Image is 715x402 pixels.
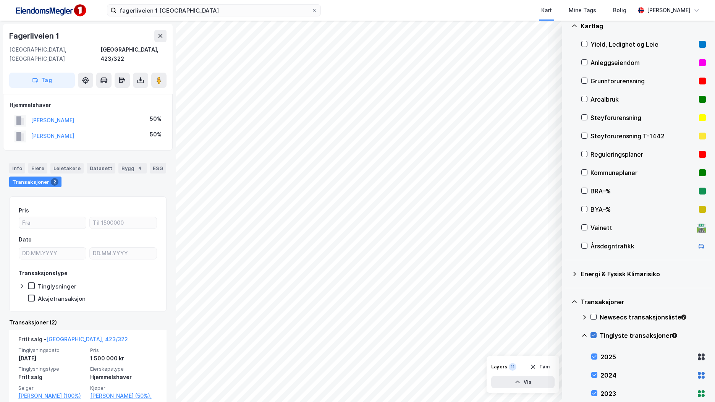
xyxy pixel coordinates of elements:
div: Støyforurensning [590,113,696,122]
div: Newsecs transaksjonsliste [600,313,706,322]
div: Leietakere [50,163,84,173]
div: Fritt salg [18,373,86,382]
div: Arealbruk [590,95,696,104]
span: Kjøper [90,385,157,391]
div: 🛣️ [696,223,707,233]
input: Fra [19,217,86,229]
div: Kartlag [581,21,706,31]
span: Tinglysningsdato [18,347,86,353]
div: 11 [509,363,516,371]
iframe: Chat Widget [677,365,715,402]
div: Info [9,163,25,173]
div: 2023 [600,389,694,398]
div: Transaksjoner (2) [9,318,167,327]
div: Kontrollprogram for chat [677,365,715,402]
div: BRA–% [590,186,696,196]
div: Kart [541,6,552,15]
div: 50% [150,114,162,123]
div: 2024 [600,371,694,380]
div: [GEOGRAPHIC_DATA], [GEOGRAPHIC_DATA] [9,45,100,63]
span: Selger [18,385,86,391]
div: [PERSON_NAME] [647,6,691,15]
button: Tag [9,73,75,88]
div: Grunnforurensning [590,76,696,86]
div: Yield, Ledighet og Leie [590,40,696,49]
div: Layers [491,364,507,370]
a: [GEOGRAPHIC_DATA], 423/322 [46,336,128,342]
input: Til 1500000 [90,217,157,229]
div: ESG [150,163,166,173]
span: Pris [90,347,157,353]
span: Tinglysningstype [18,366,86,372]
div: Tinglysninger [38,283,76,290]
div: Veinett [590,223,694,232]
img: F4PB6Px+NJ5v8B7XTbfpPpyloAAAAASUVORK5CYII= [12,2,89,19]
span: Eierskapstype [90,366,157,372]
div: Hjemmelshaver [10,100,166,110]
button: Tøm [525,361,555,373]
div: 4 [136,164,144,172]
input: Søk på adresse, matrikkel, gårdeiere, leietakere eller personer [116,5,311,16]
div: Hjemmelshaver [90,373,157,382]
a: [PERSON_NAME] (50%), [90,391,157,400]
div: [GEOGRAPHIC_DATA], 423/322 [100,45,167,63]
div: Tinglyste transaksjoner [600,331,706,340]
div: Pris [19,206,29,215]
input: DD.MM.YYYY [19,248,86,259]
div: Datasett [87,163,115,173]
div: Årsdøgntrafikk [590,242,694,251]
input: DD.MM.YYYY [90,248,157,259]
div: Fritt salg - [18,335,128,347]
div: 2025 [600,352,694,361]
div: Tooltip anchor [671,332,678,339]
div: Aksjetransaksjon [38,295,86,302]
div: Fagerliveien 1 [9,30,61,42]
div: [DATE] [18,354,86,363]
div: Mine Tags [569,6,596,15]
div: BYA–% [590,205,696,214]
div: 2 [51,178,58,186]
button: Vis [491,376,555,388]
div: Kommuneplaner [590,168,696,177]
div: Tooltip anchor [680,314,687,321]
div: Bolig [613,6,626,15]
div: Anleggseiendom [590,58,696,67]
div: 50% [150,130,162,139]
div: Energi & Fysisk Klimarisiko [581,269,706,279]
div: Transaksjoner [581,297,706,306]
div: Transaksjonstype [19,269,68,278]
div: Transaksjoner [9,177,61,187]
a: [PERSON_NAME] (100%) [18,391,86,400]
div: Bygg [118,163,147,173]
div: Eiere [28,163,47,173]
div: 1 500 000 kr [90,354,157,363]
div: Reguleringsplaner [590,150,696,159]
div: Dato [19,235,32,244]
div: Støyforurensning T-1442 [590,131,696,141]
